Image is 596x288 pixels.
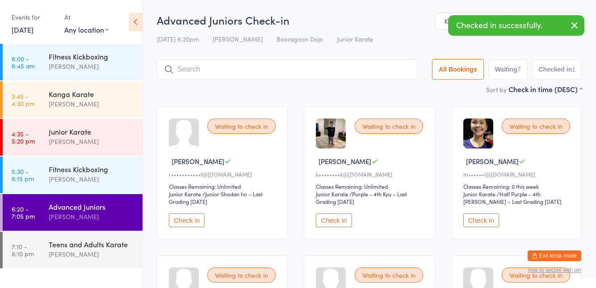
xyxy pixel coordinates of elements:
[508,84,582,94] div: Check in time (DESC)
[316,213,352,227] button: Check in
[49,174,135,184] div: [PERSON_NAME]
[528,250,581,261] button: Exit kiosk mode
[157,59,417,80] input: Search
[486,85,507,94] label: Sort by
[169,170,278,178] div: r•••••••••••f@[DOMAIN_NAME]
[3,157,143,193] a: 5:30 -6:15 pmFitness Kickboxing[PERSON_NAME]
[502,267,570,283] div: Waiting to check in
[12,55,35,69] time: 6:00 - 6:45 am
[337,34,373,43] span: Junior Karate
[49,202,135,212] div: Advanced Juniors
[49,239,135,249] div: Teens and Adults Karate
[463,170,573,178] div: m••••••i@[DOMAIN_NAME]
[64,25,109,34] div: Any location
[207,119,276,134] div: Waiting to check in
[49,89,135,99] div: Kanga Karate
[463,190,562,205] span: / Half Purple - 4th [PERSON_NAME] – Last Grading [DATE]
[12,168,34,182] time: 5:30 - 6:15 pm
[502,119,570,134] div: Waiting to check in
[169,190,263,205] span: / Junior Shodan ho – Last Grading [DATE]
[528,267,581,273] button: how to secure with pin
[3,194,143,231] a: 6:20 -7:05 pmAdvanced Juniors[PERSON_NAME]
[3,44,143,80] a: 6:00 -6:45 amFitness Kickboxing[PERSON_NAME]
[49,61,135,72] div: [PERSON_NAME]
[12,25,34,34] a: [DATE]
[463,213,499,227] button: Check in
[207,267,276,283] div: Waiting to check in
[3,119,143,156] a: 4:35 -5:20 pmJunior Karate[PERSON_NAME]
[157,34,199,43] span: [DATE] 6:20pm
[49,136,135,147] div: [PERSON_NAME]
[213,34,263,43] span: [PERSON_NAME]
[49,51,135,61] div: Fitness Kickboxing
[355,267,423,283] div: Waiting to check in
[49,99,135,109] div: [PERSON_NAME]
[463,119,493,148] img: image1739448873.png
[3,81,143,118] a: 3:45 -4:30 pmKanga Karate[PERSON_NAME]
[3,232,143,268] a: 7:10 -8:10 pmTeens and Adults Karate[PERSON_NAME]
[316,190,348,198] div: Junior Karate
[355,119,423,134] div: Waiting to check in
[49,164,135,174] div: Fitness Kickboxing
[316,119,346,148] img: image1747231386.png
[169,182,278,190] div: Classes Remaining: Unlimited
[432,59,484,80] button: All Bookings
[488,59,528,80] button: Waiting7
[466,157,519,166] span: [PERSON_NAME]
[64,10,109,25] div: At
[157,13,582,27] h2: Advanced Juniors Check-in
[12,93,35,107] time: 3:45 - 4:30 pm
[463,182,573,190] div: Classes Remaining: 0 this week
[316,190,407,205] span: / Purple - 4th Kyu – Last Grading [DATE]
[169,213,205,227] button: Check in
[277,34,323,43] span: Booragoon Dojo
[12,10,55,25] div: Events for
[49,249,135,259] div: [PERSON_NAME]
[463,190,495,198] div: Junior Karate
[172,157,224,166] span: [PERSON_NAME]
[532,59,583,80] button: Checked in1
[572,66,575,73] div: 1
[169,190,201,198] div: Junior Karate
[49,127,135,136] div: Junior Karate
[12,130,35,144] time: 4:35 - 5:20 pm
[12,205,35,220] time: 6:20 - 7:05 pm
[316,170,425,178] div: k••••••••k@[DOMAIN_NAME]
[517,66,521,73] div: 7
[49,212,135,222] div: [PERSON_NAME]
[319,157,371,166] span: [PERSON_NAME]
[316,182,425,190] div: Classes Remaining: Unlimited
[12,243,34,257] time: 7:10 - 8:10 pm
[448,15,584,36] div: Checked in successfully.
